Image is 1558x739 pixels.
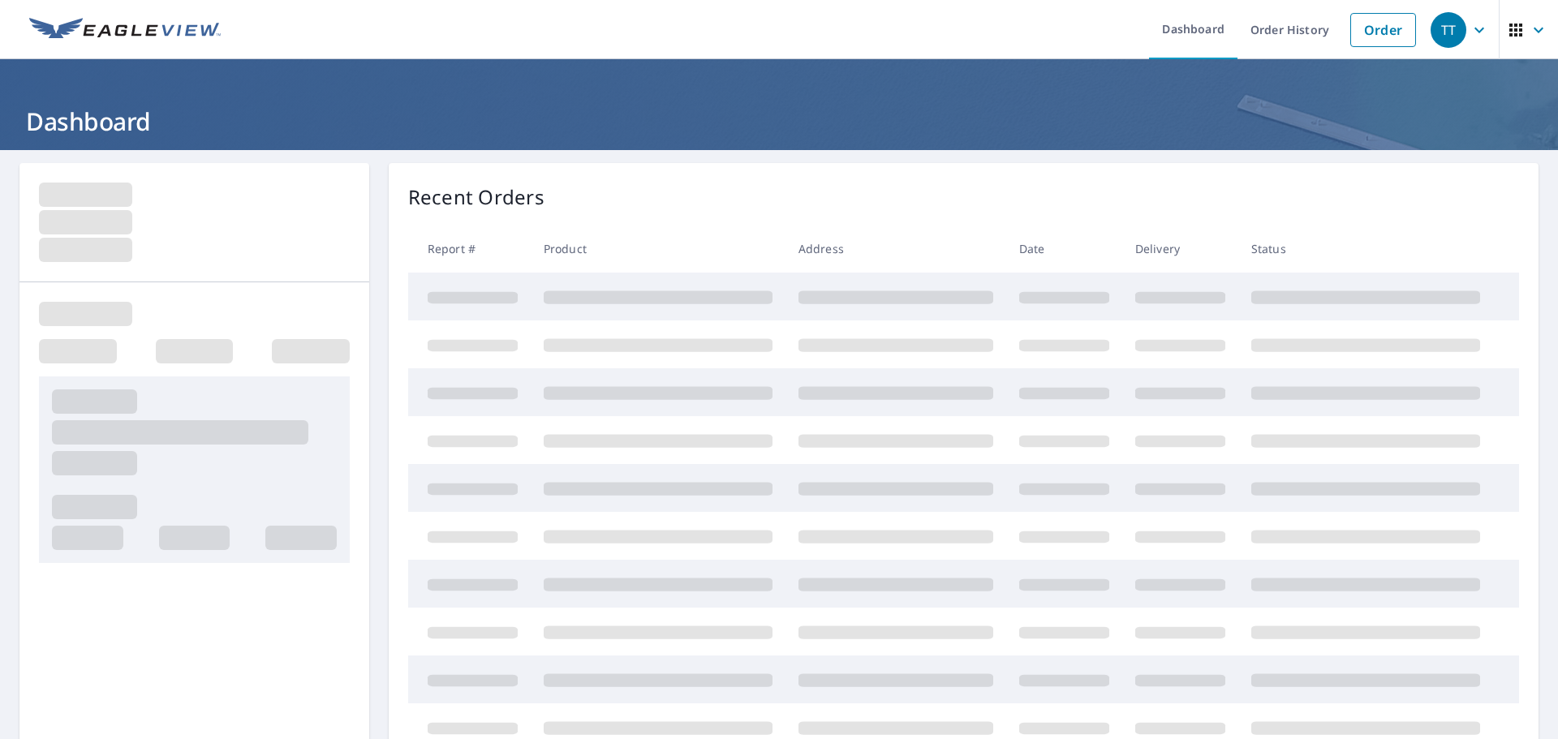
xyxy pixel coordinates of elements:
[29,18,221,42] img: EV Logo
[1431,12,1466,48] div: TT
[19,105,1539,138] h1: Dashboard
[1006,225,1122,273] th: Date
[531,225,785,273] th: Product
[1122,225,1238,273] th: Delivery
[1238,225,1493,273] th: Status
[408,225,531,273] th: Report #
[785,225,1006,273] th: Address
[408,183,544,212] p: Recent Orders
[1350,13,1416,47] a: Order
